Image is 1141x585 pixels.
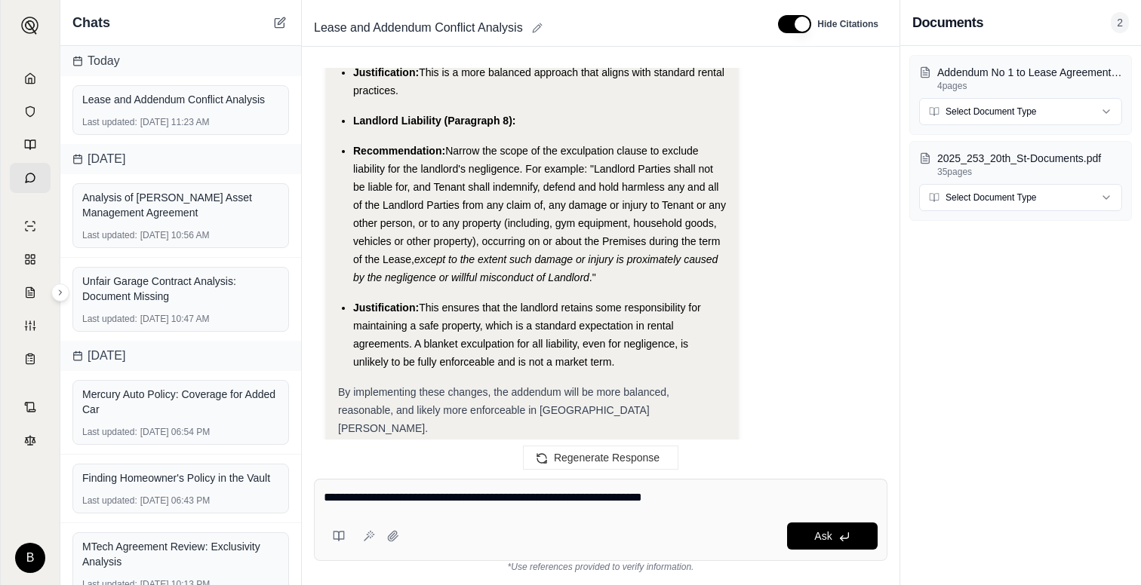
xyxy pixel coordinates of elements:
span: ." [589,271,596,283]
button: Expand sidebar [15,11,45,41]
span: Regenerate Response [554,452,660,464]
span: except to the extent such damage or injury is proximately caused by the negligence or willful mis... [353,253,718,283]
p: 2025_253_20th_St-Documents.pdf [937,151,1122,166]
a: Home [10,63,51,93]
span: By implementing these changes, the addendum will be more balanced, reasonable, and likely more en... [338,386,669,434]
div: Mercury Auto Policy: Coverage for Added Car [82,387,279,417]
button: Expand sidebar [51,283,69,302]
div: Lease and Addendum Conflict Analysis [82,92,279,107]
div: [DATE] 10:56 AM [82,229,279,241]
a: Chat [10,163,51,193]
span: This is a more balanced approach that aligns with standard rental practices. [353,66,724,96]
button: Regenerate Response [523,446,678,470]
p: Addendum No 1 to Lease Agreement re 253 20th St.pdf [937,65,1122,80]
div: *Use references provided to verify information. [314,561,887,573]
span: Chats [72,12,110,33]
div: Today [60,46,301,76]
div: Edit Title [308,16,760,40]
span: Justification: [353,302,419,314]
h3: Documents [912,12,983,33]
a: Policy Comparisons [10,244,51,274]
button: New Chat [271,14,289,32]
div: Unfair Garage Contract Analysis: Document Missing [82,274,279,304]
span: Hide Citations [817,18,878,30]
div: [DATE] 06:54 PM [82,426,279,438]
div: [DATE] 11:23 AM [82,116,279,128]
div: MTech Agreement Review: Exclusivity Analysis [82,539,279,569]
img: Expand sidebar [21,17,39,35]
span: Recommendation: [353,145,445,157]
span: Justification: [353,66,419,78]
a: Custom Report [10,311,51,341]
span: Landlord Liability (Paragraph 8): [353,115,515,127]
p: 4 pages [937,80,1122,92]
span: Last updated: [82,313,137,325]
div: [DATE] 10:47 AM [82,313,279,325]
button: Ask [787,522,878,550]
span: Last updated: [82,229,137,241]
span: Last updated: [82,116,137,128]
a: Legal Search Engine [10,425,51,455]
div: [DATE] [60,341,301,371]
a: Claim Coverage [10,277,51,308]
button: 2025_253_20th_St-Documents.pdf35pages [919,151,1122,178]
span: 2 [1111,12,1129,33]
span: This ensures that the landlord retains some responsibility for maintaining a safe property, which... [353,302,701,368]
p: 35 pages [937,166,1122,178]
a: Coverage Table [10,344,51,374]
a: Contract Analysis [10,392,51,422]
button: Addendum No 1 to Lease Agreement re [STREET_ADDRESS]pdf4pages [919,65,1122,92]
div: Analysis of [PERSON_NAME] Asset Management Agreement [82,190,279,220]
span: Narrow the scope of the exculpation clause to exclude liability for the landlord's negligence. Fo... [353,145,726,265]
span: Ask [814,530,832,542]
a: Documents Vault [10,96,51,127]
div: [DATE] [60,144,301,174]
div: [DATE] 06:43 PM [82,495,279,507]
span: Last updated: [82,426,137,438]
span: Lease and Addendum Conflict Analysis [308,16,529,40]
a: Single Policy [10,211,51,241]
a: Prompt Library [10,130,51,160]
div: B [15,543,45,573]
div: Finding Homeowner's Policy in the Vault [82,470,279,485]
span: Last updated: [82,495,137,507]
